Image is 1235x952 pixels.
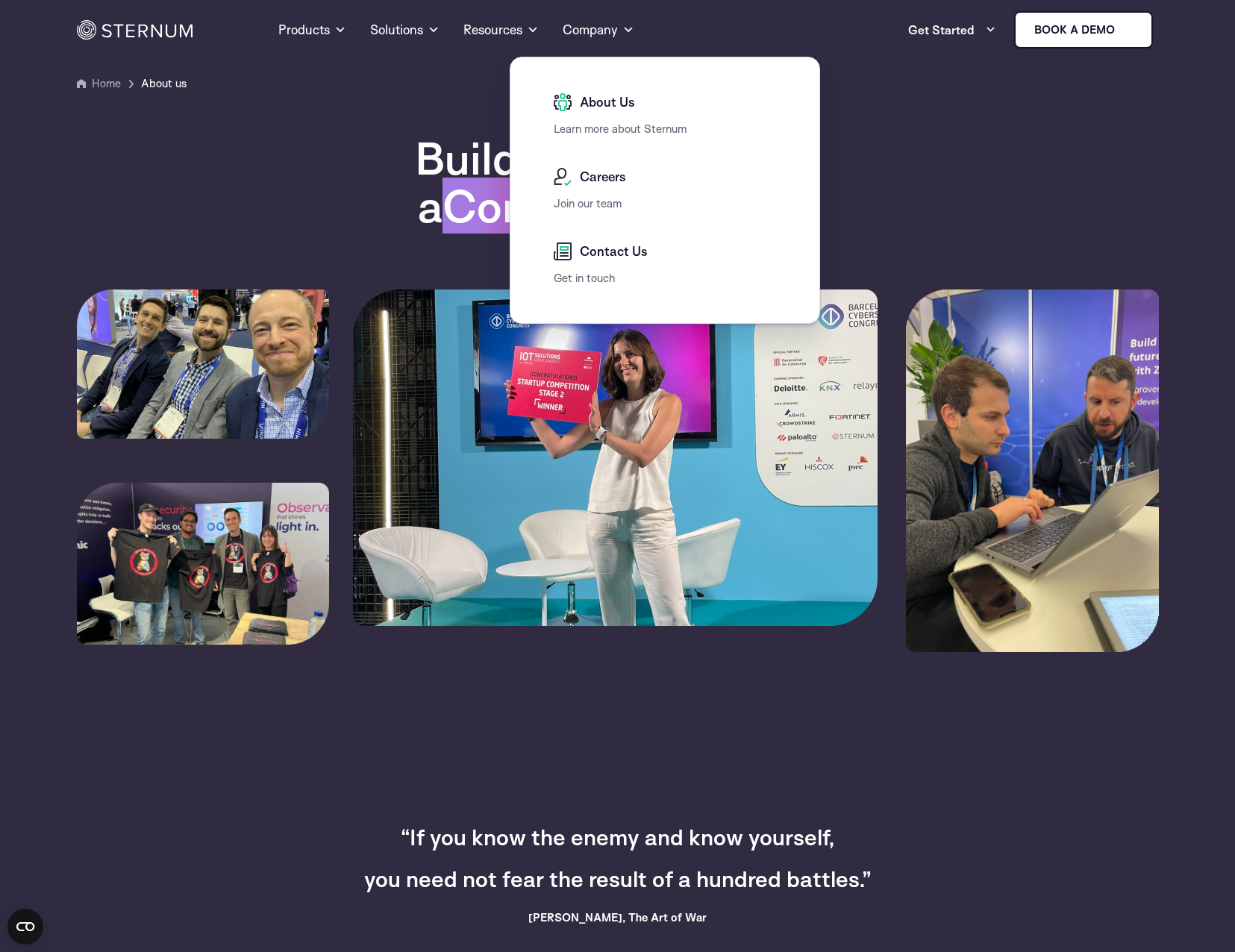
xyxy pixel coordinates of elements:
a: Join our team [554,196,622,210]
a: Resources [463,3,539,57]
a: Company [563,3,634,57]
h3: “If you know the enemy and know yourself, you need not fear the result of a hundred battles.” [328,816,907,900]
span: Connected Future [443,178,817,234]
a: Get Started [908,15,996,45]
img: sternum-zephyr [906,289,1159,652]
a: Home [92,76,121,90]
span: Careers [576,168,626,186]
span: About Us [576,93,635,111]
span: Contact Us [576,242,648,260]
h1: Building a Bridge to a [328,134,907,230]
img: sternum iot [1121,24,1133,36]
a: Solutions [370,3,440,57]
a: Book a demo [1014,11,1153,48]
a: Get in touch [554,271,615,285]
a: Learn more about Sternum [554,122,687,136]
button: Open CMP widget [7,909,43,945]
a: Contact Us [554,242,784,260]
h6: [PERSON_NAME], The Art of War [328,909,907,927]
span: About us [141,75,187,93]
a: About Us [554,93,784,111]
a: Careers [554,168,784,186]
a: Products [278,3,346,57]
